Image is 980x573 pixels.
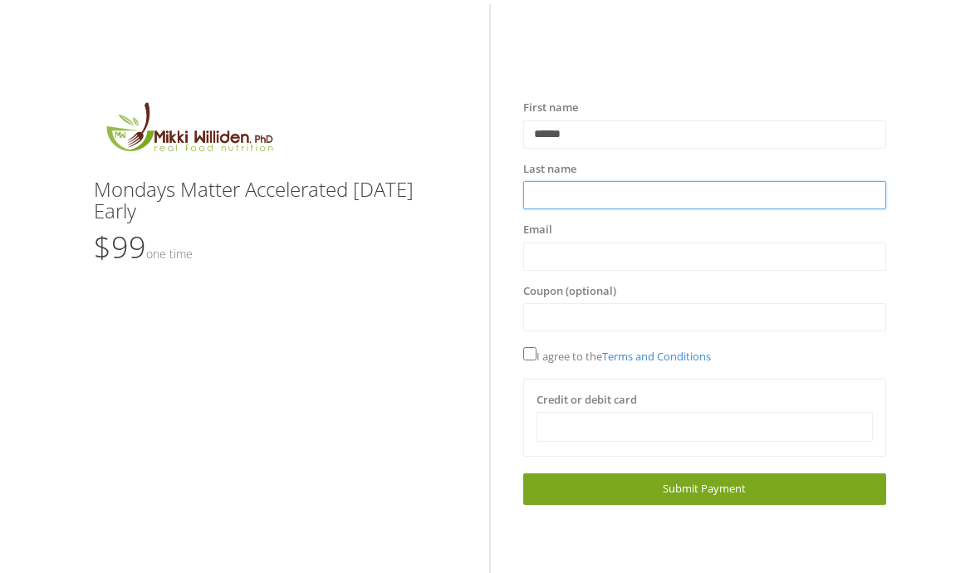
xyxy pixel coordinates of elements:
span: I agree to the [523,349,711,364]
label: Coupon (optional) [523,283,616,300]
span: $99 [94,227,193,267]
label: First name [523,100,578,116]
label: Last name [523,161,576,178]
h3: Mondays Matter Accelerated [DATE] Early [94,179,457,223]
label: Credit or debit card [537,392,637,409]
small: One time [146,246,193,262]
a: Terms and Conditions [602,349,711,364]
label: Email [523,222,552,238]
span: Submit Payment [663,481,746,496]
img: MikkiLogoMain.png [94,100,283,162]
a: Submit Payment [523,473,886,504]
iframe: Secure card payment input frame [547,420,862,434]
